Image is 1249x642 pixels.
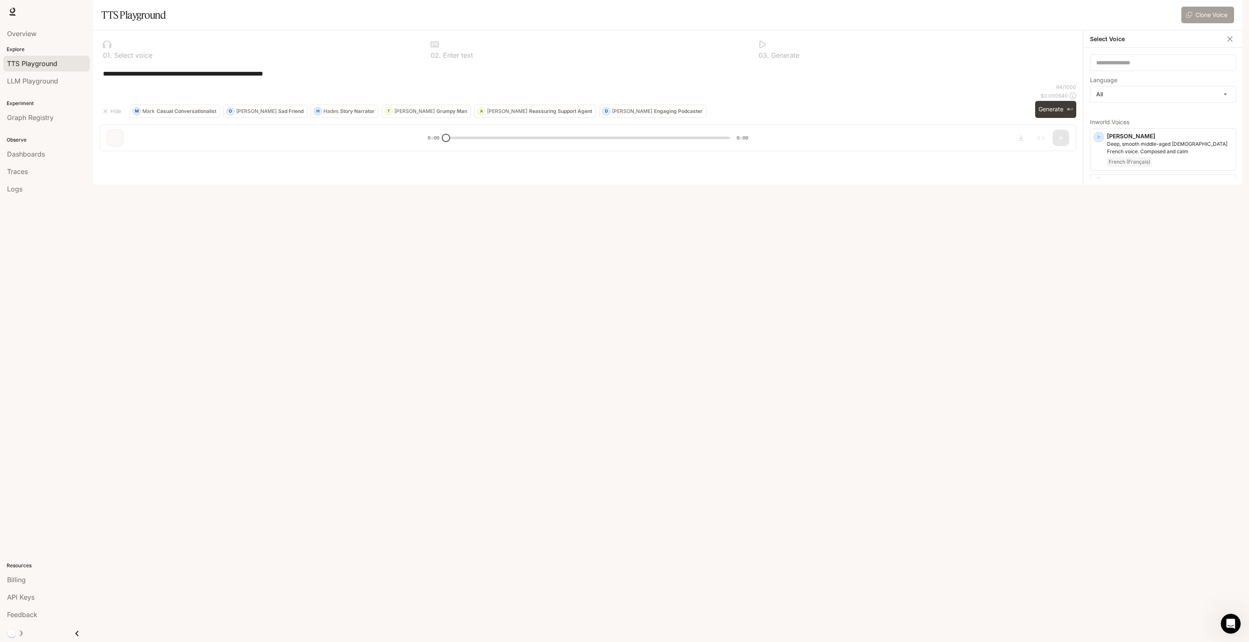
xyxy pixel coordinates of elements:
[612,109,652,114] p: [PERSON_NAME]
[602,105,610,118] div: D
[654,109,703,114] p: Engaging Podcaster
[474,105,596,118] button: A[PERSON_NAME]Reassuring Support Agent
[236,109,277,114] p: [PERSON_NAME]
[1181,7,1234,23] button: Clone Voice
[133,105,140,118] div: M
[487,109,527,114] p: [PERSON_NAME]
[1107,157,1152,167] span: French (Français)
[340,109,375,114] p: Story Narrator
[1090,77,1117,83] p: Language
[478,105,485,118] div: A
[223,105,307,118] button: O[PERSON_NAME]Sad Friend
[101,7,166,23] h1: TTS Playground
[769,52,799,59] p: Generate
[103,52,112,59] p: 0 1 .
[529,109,592,114] p: Reassuring Support Agent
[759,52,769,59] p: 0 3 .
[227,105,234,118] div: O
[1107,132,1232,140] p: [PERSON_NAME]
[142,109,155,114] p: Mark
[311,105,378,118] button: HHadesStory Narrator
[1107,140,1232,155] p: Deep, smooth middle-aged male French voice. Composed and calm
[1107,178,1232,186] p: [PERSON_NAME]
[382,105,471,118] button: T[PERSON_NAME]Grumpy Man
[1035,101,1076,118] button: Generate⌘⏎
[441,52,473,59] p: Enter text
[1041,92,1068,99] p: $ 0.000640
[385,105,392,118] div: T
[599,105,706,118] button: D[PERSON_NAME]Engaging Podcaster
[431,52,441,59] p: 0 2 .
[112,52,152,59] p: Select voice
[1090,86,1236,102] div: All
[278,109,304,114] p: Sad Friend
[1090,119,1236,125] p: Inworld Voices
[323,109,338,114] p: Hades
[100,105,126,118] button: Hide
[130,105,220,118] button: MMarkCasual Conversationalist
[157,109,216,114] p: Casual Conversationalist
[436,109,467,114] p: Grumpy Man
[1056,83,1076,91] p: 64 / 1000
[314,105,321,118] div: H
[394,109,435,114] p: [PERSON_NAME]
[1067,107,1073,112] p: ⌘⏎
[1221,614,1241,634] iframe: Intercom live chat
